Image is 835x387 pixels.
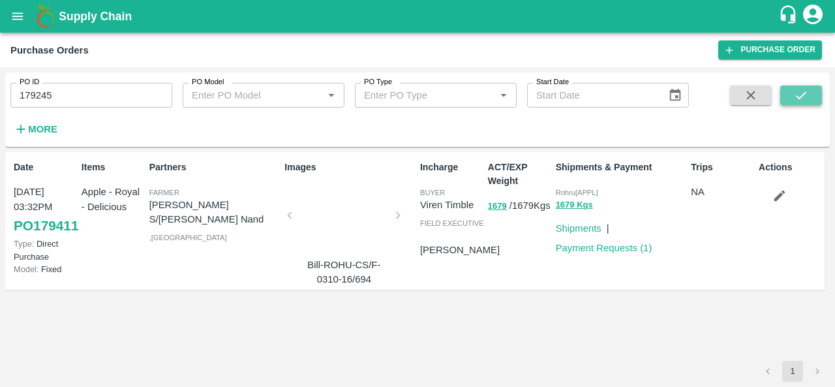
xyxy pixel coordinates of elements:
[420,243,500,257] p: [PERSON_NAME]
[20,77,39,87] label: PO ID
[59,7,778,25] a: Supply Chain
[14,161,76,174] p: Date
[149,161,280,174] p: Partners
[420,198,483,212] p: Viren Timble
[10,118,61,140] button: More
[420,189,445,196] span: buyer
[323,87,340,104] button: Open
[14,185,76,214] p: [DATE] 03:32PM
[14,264,38,274] span: Model:
[59,10,132,23] b: Supply Chain
[536,77,569,87] label: Start Date
[284,161,415,174] p: Images
[149,189,179,196] span: Farmer
[663,83,688,108] button: Choose date
[556,161,686,174] p: Shipments & Payment
[187,87,302,104] input: Enter PO Model
[3,1,33,31] button: open drawer
[556,243,652,253] a: Payment Requests (1)
[718,40,822,59] a: Purchase Order
[801,3,825,30] div: account of current user
[149,234,227,241] span: , [GEOGRAPHIC_DATA]
[295,258,393,287] p: Bill-ROHU-CS/F-0310-16/694
[192,77,224,87] label: PO Model
[488,199,507,214] button: 1679
[420,219,484,227] span: field executive
[556,198,593,213] button: 1679 Kgs
[359,87,474,104] input: Enter PO Type
[782,361,803,382] button: page 1
[28,124,57,134] strong: More
[14,214,78,238] a: PO179411
[10,83,172,108] input: Enter PO ID
[691,185,753,199] p: NA
[488,198,551,213] p: / 1679 Kgs
[527,83,658,108] input: Start Date
[495,87,512,104] button: Open
[759,161,821,174] p: Actions
[82,161,144,174] p: Items
[601,216,609,236] div: |
[691,161,753,174] p: Trips
[488,161,551,188] p: ACT/EXP Weight
[82,185,144,214] p: Apple - Royal - Delicious
[364,77,392,87] label: PO Type
[14,263,76,275] p: Fixed
[33,3,59,29] img: logo
[556,189,598,196] span: Rohru[APPL]
[14,239,34,249] span: Type:
[556,223,601,234] a: Shipments
[10,42,89,59] div: Purchase Orders
[420,161,483,174] p: Incharge
[778,5,801,28] div: customer-support
[14,238,76,262] p: Direct Purchase
[149,198,280,227] p: [PERSON_NAME] S/[PERSON_NAME] Nand
[755,361,830,382] nav: pagination navigation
